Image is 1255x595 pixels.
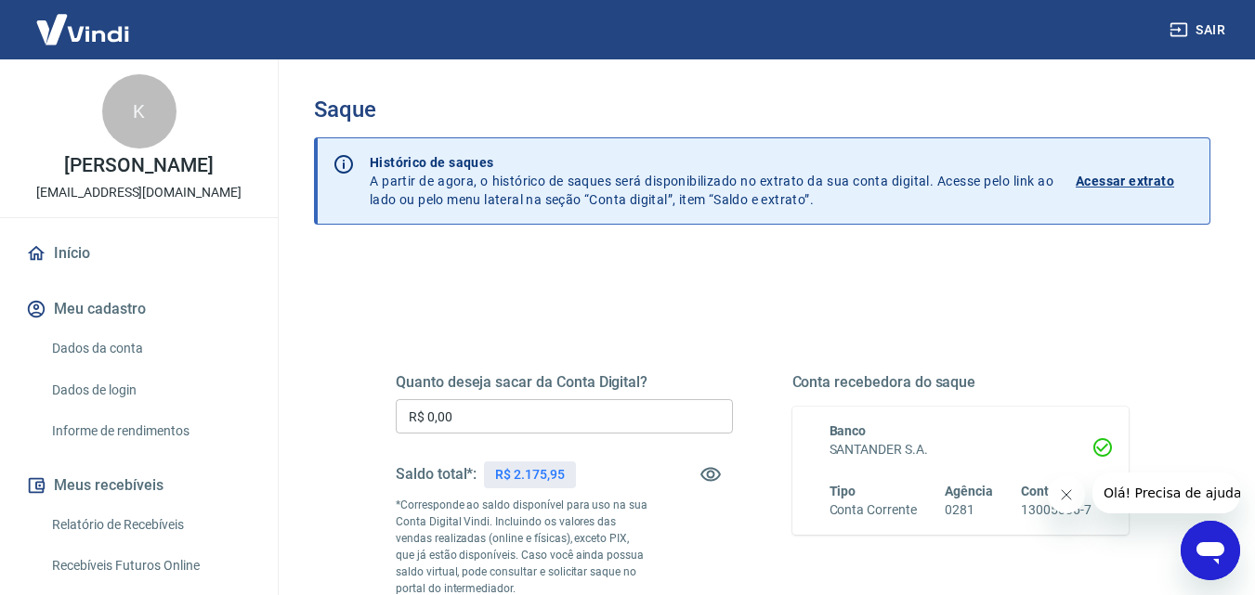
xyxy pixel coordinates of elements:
span: Tipo [830,484,856,498]
iframe: Fechar mensagem [1048,476,1085,513]
p: [EMAIL_ADDRESS][DOMAIN_NAME] [36,183,242,202]
button: Meus recebíveis [22,465,255,506]
span: Agência [945,484,993,498]
span: Banco [830,423,867,438]
a: Dados de login [45,371,255,409]
h5: Quanto deseja sacar da Conta Digital? [396,373,733,392]
button: Sair [1166,13,1233,47]
p: [PERSON_NAME] [64,156,213,175]
a: Dados da conta [45,330,255,368]
h5: Saldo total*: [396,465,477,484]
h3: Saque [314,97,1210,123]
p: A partir de agora, o histórico de saques será disponibilizado no extrato da sua conta digital. Ac... [370,153,1053,209]
p: Acessar extrato [1076,172,1174,190]
p: R$ 2.175,95 [495,465,564,485]
h6: SANTANDER S.A. [830,440,1092,459]
span: Conta [1021,484,1056,498]
h6: 13005036-7 [1021,500,1092,520]
h5: Conta recebedora do saque [792,373,1130,392]
h6: 0281 [945,500,993,520]
a: Acessar extrato [1076,153,1195,209]
iframe: Botão para abrir a janela de mensagens [1181,521,1240,580]
a: Início [22,233,255,274]
p: Histórico de saques [370,153,1053,172]
a: Recebíveis Futuros Online [45,547,255,585]
span: Olá! Precisa de ajuda? [11,13,156,28]
img: Vindi [22,1,143,58]
iframe: Mensagem da empresa [1092,472,1240,513]
a: Relatório de Recebíveis [45,506,255,544]
div: K [102,74,176,149]
button: Meu cadastro [22,289,255,330]
h6: Conta Corrente [830,500,917,520]
a: Informe de rendimentos [45,412,255,450]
